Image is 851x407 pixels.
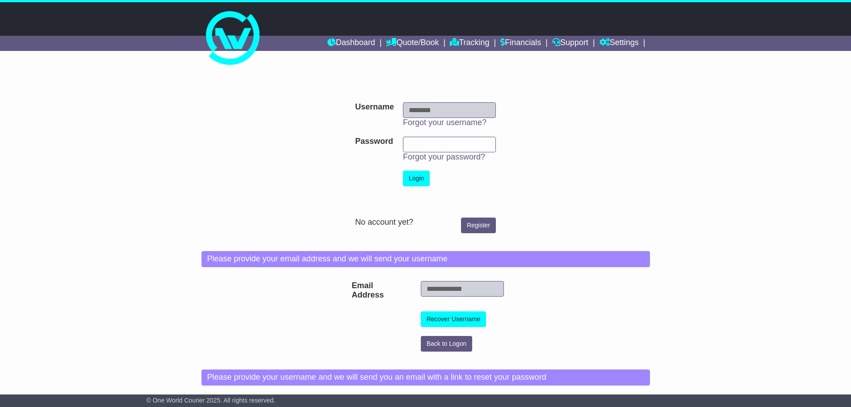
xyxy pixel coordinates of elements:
span: © One World Courier 2025. All rights reserved. [147,397,276,404]
label: Password [355,137,393,147]
a: Support [552,36,588,51]
a: Register [461,218,496,233]
div: Please provide your email address and we will send your username [201,251,650,267]
button: Recover Username [421,311,486,327]
a: Forgot your password? [403,152,485,161]
label: Email Address [347,281,363,300]
a: Settings [599,36,639,51]
div: No account yet? [355,218,496,227]
a: Quote/Book [386,36,439,51]
a: Financials [500,36,541,51]
button: Login [403,171,430,186]
button: Back to Logon [421,336,473,352]
a: Tracking [450,36,489,51]
a: Dashboard [327,36,375,51]
label: Username [355,102,394,112]
a: Forgot your username? [403,118,486,127]
div: Please provide your username and we will send you an email with a link to reset your password [201,369,650,386]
